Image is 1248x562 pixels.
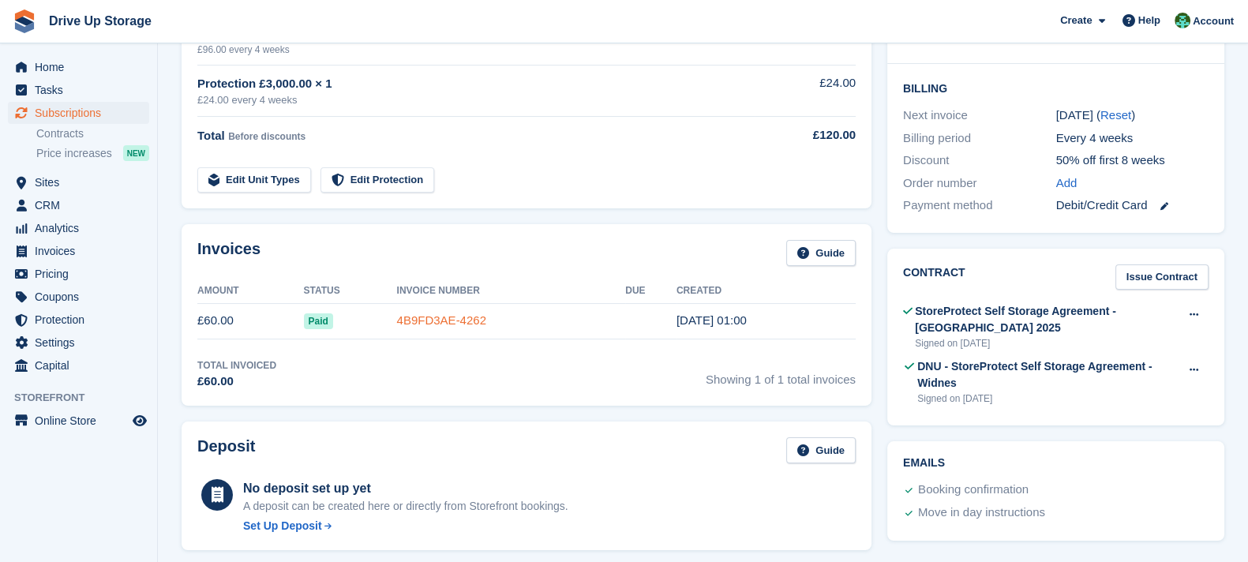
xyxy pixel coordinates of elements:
div: Protection £3,000.00 × 1 [197,75,755,93]
span: Pricing [35,263,129,285]
div: Next invoice [903,107,1056,125]
span: Sites [35,171,129,193]
div: Signed on [DATE] [915,336,1179,350]
a: menu [8,56,149,78]
th: Status [304,279,397,304]
span: Invoices [35,240,129,262]
td: £24.00 [755,66,856,117]
div: Every 4 weeks [1056,129,1209,148]
span: Showing 1 of 1 total invoices [706,358,856,391]
div: [DATE] ( ) [1056,107,1209,125]
div: StoreProtect Self Storage Agreement - [GEOGRAPHIC_DATA] 2025 [915,303,1179,336]
div: No deposit set up yet [243,479,568,498]
div: Discount [903,152,1056,170]
a: menu [8,171,149,193]
a: 4B9FD3AE-4262 [397,313,486,327]
div: Booking confirmation [918,481,1029,500]
a: Preview store [130,411,149,430]
span: Account [1193,13,1234,29]
a: menu [8,286,149,308]
span: Settings [35,332,129,354]
span: Subscriptions [35,102,129,124]
div: NEW [123,145,149,161]
span: CRM [35,194,129,216]
img: stora-icon-8386f47178a22dfd0bd8f6a31ec36ba5ce8667c1dd55bd0f319d3a0aa187defe.svg [13,9,36,33]
a: menu [8,217,149,239]
a: Edit Unit Types [197,167,311,193]
span: Tasks [35,79,129,101]
a: menu [8,410,149,432]
div: Set Up Deposit [243,518,322,534]
div: Total Invoiced [197,358,276,373]
span: Protection [35,309,129,331]
a: menu [8,332,149,354]
span: Paid [304,313,333,329]
span: Capital [35,354,129,377]
div: £60.00 [197,373,276,391]
span: Coupons [35,286,129,308]
img: Camille [1175,13,1190,28]
span: Before discounts [228,131,305,142]
a: menu [8,194,149,216]
h2: Emails [903,457,1209,470]
span: Total [197,129,225,142]
a: Drive Up Storage [43,8,158,34]
span: Help [1138,13,1160,28]
a: Edit Protection [320,167,434,193]
span: Storefront [14,390,157,406]
div: Signed on [DATE] [917,392,1179,406]
a: menu [8,354,149,377]
div: Move in day instructions [918,504,1045,523]
p: A deposit can be created here or directly from Storefront bookings. [243,498,568,515]
a: menu [8,240,149,262]
div: £24.00 every 4 weeks [197,92,755,108]
a: menu [8,102,149,124]
th: Invoice Number [397,279,626,304]
span: Analytics [35,217,129,239]
span: Online Store [35,410,129,432]
th: Amount [197,279,304,304]
a: menu [8,263,149,285]
a: Price increases NEW [36,144,149,162]
a: Guide [786,240,856,266]
a: Issue Contract [1115,264,1209,290]
h2: Billing [903,80,1209,96]
a: Guide [786,437,856,463]
th: Due [625,279,676,304]
div: £120.00 [755,126,856,144]
a: Contracts [36,126,149,141]
h2: Deposit [197,437,255,463]
a: Set Up Deposit [243,518,568,534]
div: Order number [903,174,1056,193]
a: Add [1056,174,1077,193]
a: Reset [1100,108,1131,122]
td: £60.00 [197,303,304,339]
a: menu [8,79,149,101]
span: Price increases [36,146,112,161]
th: Created [676,279,856,304]
span: Home [35,56,129,78]
span: Create [1060,13,1092,28]
div: Debit/Credit Card [1056,197,1209,215]
div: DNU - StoreProtect Self Storage Agreement - Widnes [917,358,1179,392]
h2: Contract [903,264,965,290]
a: menu [8,309,149,331]
time: 2025-08-30 00:00:08 UTC [676,313,747,327]
div: Payment method [903,197,1056,215]
div: 50% off first 8 weeks [1056,152,1209,170]
h2: Invoices [197,240,260,266]
div: Billing period [903,129,1056,148]
div: £96.00 every 4 weeks [197,43,755,57]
